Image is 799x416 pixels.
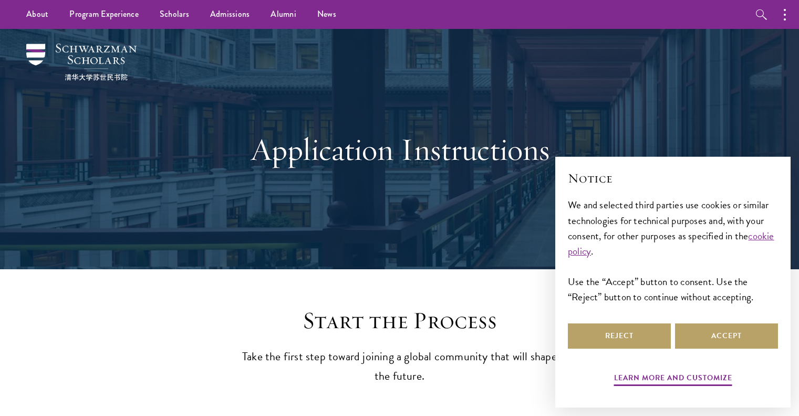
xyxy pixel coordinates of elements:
img: Schwarzman Scholars [26,44,137,80]
button: Learn more and customize [614,371,732,388]
button: Reject [568,323,671,349]
p: Take the first step toward joining a global community that will shape the future. [237,347,563,386]
h2: Notice [568,169,778,187]
div: We and selected third parties use cookies or similar technologies for technical purposes and, wit... [568,197,778,304]
a: cookie policy [568,228,774,259]
button: Accept [675,323,778,349]
h2: Start the Process [237,306,563,336]
h1: Application Instructions [219,130,581,168]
